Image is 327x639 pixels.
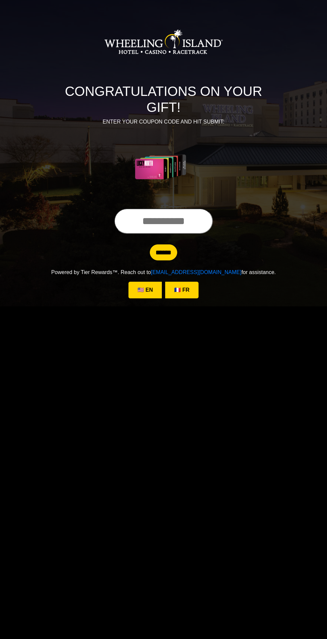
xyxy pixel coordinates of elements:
p: ENTER YOUR COUPON CODE AND HIT SUBMIT: [48,118,279,126]
img: Center Image [119,134,208,200]
a: 🇫🇷 FR [165,282,199,298]
a: [EMAIL_ADDRESS][DOMAIN_NAME] [151,269,241,275]
a: 🇺🇸 EN [128,282,162,298]
span: Powered by Tier Rewards™. Reach out to for assistance. [51,269,276,275]
div: Language Selection [127,282,200,298]
h1: CONGRATULATIONS ON YOUR GIFT! [48,83,279,115]
img: Logo [104,9,223,75]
